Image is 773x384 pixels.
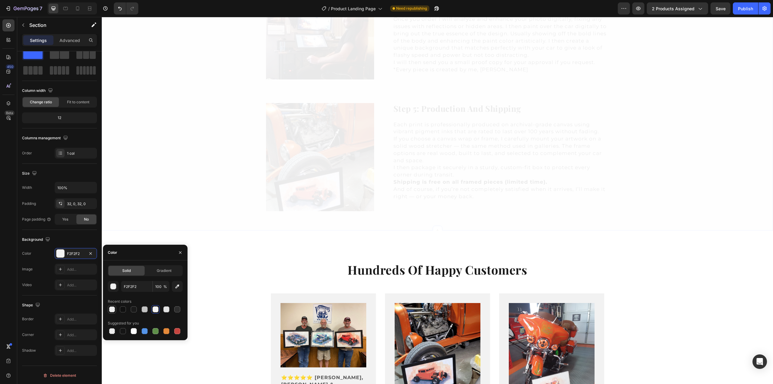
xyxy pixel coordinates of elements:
[292,42,507,49] p: I will then send you a small proof copy for your approval if you request.
[84,217,89,222] span: No
[292,162,445,168] strong: Shipping is free on all framed pieces (limited time).
[292,162,507,183] p: And of course, if you’re not completely satisfied when it arrives, I’ll make it right — or your m...
[43,372,76,379] div: Delete element
[22,87,54,95] div: Column width
[29,21,79,29] p: Section
[22,332,34,337] div: Corner
[738,5,753,12] div: Publish
[22,134,69,142] div: Columns management
[22,236,51,244] div: Background
[67,317,95,322] div: Add...
[292,118,507,147] p: If you choose a canvas wrap or frame, I carefully mount your artwork on a solid wood stretcher — ...
[22,348,36,353] div: Shadow
[67,348,95,353] div: Add...
[22,251,31,256] div: Color
[23,114,96,122] div: 12
[22,185,32,190] div: Width
[67,267,95,272] div: Add...
[292,147,507,162] p: I then package it securely in a sturdy, custom-fit box to protect every corner during transit.
[710,2,730,15] button: Save
[331,5,376,12] span: Product Landing Page
[22,150,32,156] div: Order
[293,286,379,372] img: gempages_576581595402601034-f1ecd252-ff44-4991-9d8d-c1186e56b25a.jpg
[164,86,272,194] img: gempages_576581595402601034-f1ecd252-ff44-4991-9d8d-c1186e56b25a.jpg
[179,286,265,350] img: gempages_576581595402601034-260be133-d8e6-466b-a9d5-722109812043.jpg
[67,151,95,156] div: 1 col
[108,299,131,304] div: Recent colors
[292,86,420,97] strong: Step 5: Production And Shipping
[647,2,708,15] button: 2 products assigned
[55,182,97,193] input: Auto
[733,2,758,15] button: Publish
[108,321,139,326] div: Suggested for you
[396,6,427,11] span: Need republishing
[5,111,14,115] div: Beta
[67,99,89,105] span: Fit to content
[155,245,517,261] h2: Hundreds Of Happy Customers
[22,217,51,222] div: Page padding
[108,250,117,255] div: Color
[30,37,47,44] p: Settings
[157,268,172,273] span: Gradient
[67,201,95,207] div: 32, 0, 32, 0
[179,358,261,384] strong: ⭐⭐⭐⭐⭐ [PERSON_NAME], [PERSON_NAME] & [PERSON_NAME] - Vintiques Car Club
[67,332,95,338] div: Add...
[652,5,694,12] span: 2 products assigned
[114,2,138,15] div: Undo/Redo
[716,6,726,11] span: Save
[67,282,95,288] div: Add...
[6,64,14,69] div: 450
[22,282,32,288] div: Video
[62,217,68,222] span: Yes
[163,284,167,289] span: %
[40,5,42,12] p: 7
[102,17,773,384] iframe: Design area
[2,2,45,15] button: 7
[22,301,41,309] div: Shape
[59,37,80,44] p: Advanced
[22,266,33,272] div: Image
[22,316,34,322] div: Border
[67,251,85,257] div: F2F2F2
[30,99,52,105] span: Change ratio
[22,169,38,178] div: Size
[22,371,97,380] button: Delete element
[292,104,507,119] p: Each print is professionally produced on archival-grade canvas using vibrant pigment inks that ar...
[122,268,131,273] span: Solid
[292,49,507,56] p: *Every piece is created by me, [PERSON_NAME]
[121,281,152,292] input: Eg: FFFFFF
[752,354,767,369] div: Open Intercom Messenger
[22,201,36,206] div: Padding
[328,5,330,12] span: /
